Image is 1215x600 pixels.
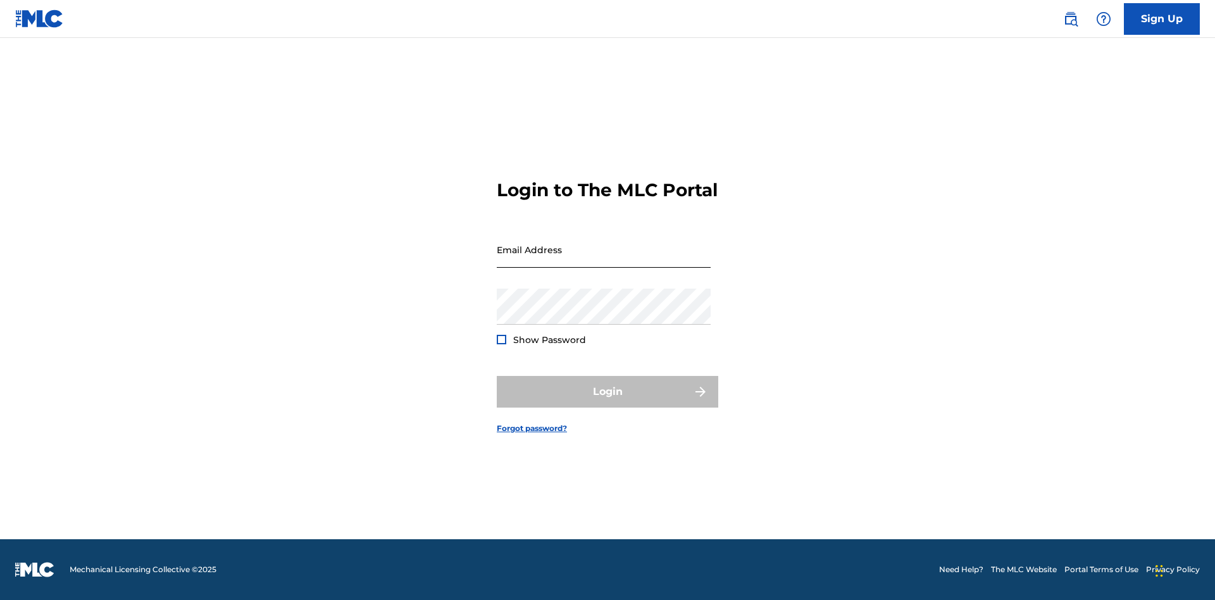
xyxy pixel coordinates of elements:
a: Need Help? [939,564,983,575]
img: logo [15,562,54,577]
span: Show Password [513,334,586,346]
a: Privacy Policy [1146,564,1200,575]
h3: Login to The MLC Portal [497,179,718,201]
img: MLC Logo [15,9,64,28]
a: Forgot password? [497,423,567,434]
a: Portal Terms of Use [1064,564,1138,575]
a: Sign Up [1124,3,1200,35]
a: Public Search [1058,6,1083,32]
iframe: Chat Widget [1152,539,1215,600]
div: Help [1091,6,1116,32]
a: The MLC Website [991,564,1057,575]
img: help [1096,11,1111,27]
span: Mechanical Licensing Collective © 2025 [70,564,216,575]
img: search [1063,11,1078,27]
div: Drag [1156,552,1163,590]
